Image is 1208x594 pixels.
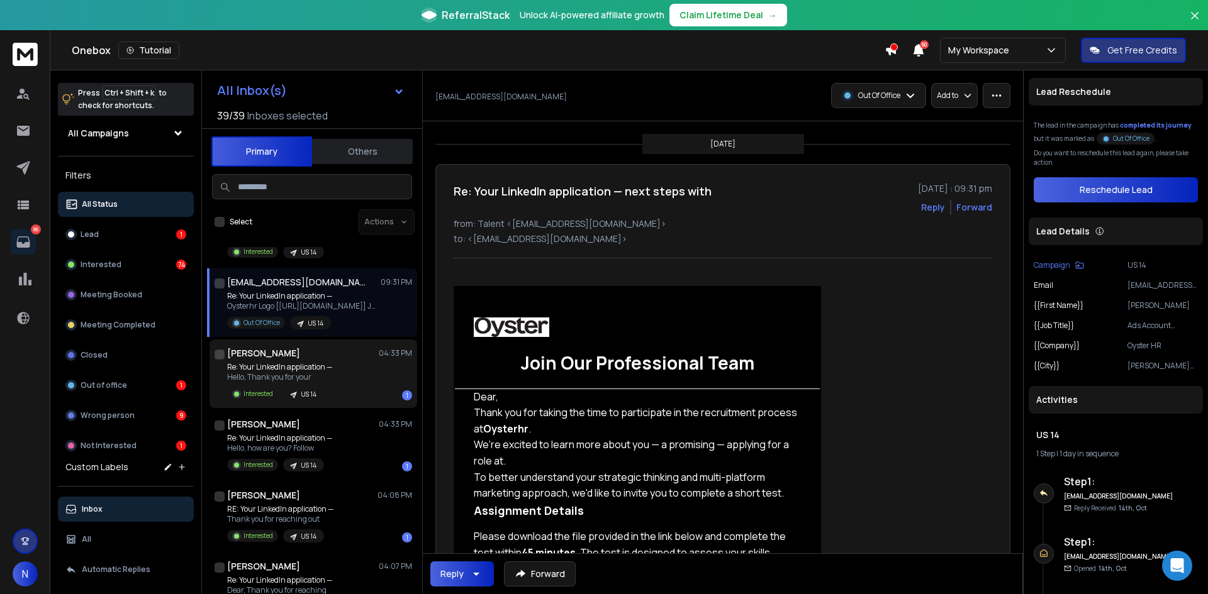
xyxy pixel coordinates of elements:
[1127,260,1198,270] p: US 14
[227,362,332,372] p: Re: Your LinkedIn application —
[1099,564,1127,573] span: 14th, Oct
[1127,280,1198,290] p: [EMAIL_ADDRESS][DOMAIN_NAME]
[227,560,300,573] h1: [PERSON_NAME]
[31,224,41,234] p: 86
[65,461,128,473] h3: Custom Labels
[243,318,280,327] p: Out Of Office
[454,217,992,230] p: from: Talent <[EMAIL_ADDRESS][DOMAIN_NAME]>
[243,389,273,399] p: Interested
[58,557,194,582] button: Automatic Replies
[1113,134,1149,143] p: Out Of Office
[474,349,801,376] h1: Join Our Professional Team
[1064,492,1174,501] h6: [EMAIL_ADDRESS][DOMAIN_NAME]
[312,138,413,165] button: Others
[1127,361,1198,371] p: [PERSON_NAME] [PERSON_NAME] [PERSON_NAME]
[103,85,156,100] span: Ctrl + Shift + k
[1034,260,1084,270] button: Campaign
[118,41,179,59] button: Tutorial
[301,461,316,470] p: US 14
[1034,321,1074,331] p: {{Job Title}}
[921,201,945,214] button: Reply
[435,92,567,102] p: [EMAIL_ADDRESS][DOMAIN_NAME]
[442,8,510,23] span: ReferralStack
[243,247,273,256] p: Interested
[207,78,415,103] button: All Inbox(s)
[58,527,194,552] button: All
[454,182,712,200] h1: Re: Your LinkedIn application — next steps with
[227,301,378,311] p: Oysterhr Logo [[URL][DOMAIN_NAME]] JOIN OUR PROFESSIONAL TEAM Dear, Thank
[227,489,300,502] h1: [PERSON_NAME]
[58,343,194,368] button: Closed
[1029,386,1203,414] div: Activities
[474,405,801,437] div: Thank you for taking the time to participate in the recruitment process at .
[13,561,38,586] button: N
[1162,551,1192,581] div: Open Intercom Messenger
[230,217,252,227] label: Select
[402,532,412,542] div: 1
[377,490,412,500] p: 04:08 PM
[918,182,992,195] p: [DATE] : 09:31 pm
[1034,121,1198,143] div: The lead in the campaign has but it was marked as .
[81,260,121,270] p: Interested
[1034,280,1053,290] p: Email
[1064,474,1174,489] h6: Step 1 :
[1064,534,1174,549] h6: Step 1 :
[247,108,328,123] h3: Inboxes selected
[72,41,885,59] div: Onebox
[58,192,194,217] button: All Status
[58,121,194,146] button: All Campaigns
[227,276,366,289] h1: [EMAIL_ADDRESS][DOMAIN_NAME]
[217,84,287,97] h1: All Inbox(s)
[948,44,1014,57] p: My Workspace
[474,437,801,469] div: We're excited to learn more about you — a promising — applying for a role at .
[81,350,108,360] p: Closed
[1127,300,1198,311] p: [PERSON_NAME]
[1074,503,1147,513] p: Reply Received
[58,252,194,277] button: Interested74
[58,222,194,247] button: Lead1
[474,317,549,337] img: Oysterhr Logo
[1060,448,1119,459] span: 1 day in sequence
[430,561,494,586] button: Reply
[956,201,992,214] div: Forward
[58,373,194,398] button: Out of office1
[176,380,186,390] div: 1
[301,390,316,399] p: US 14
[227,575,332,585] p: Re: Your LinkedIn application —
[379,561,412,571] p: 04:07 PM
[78,87,167,112] p: Press to check for shortcuts.
[227,372,332,382] p: Hello, Thank you for your
[58,167,194,184] h3: Filters
[858,91,900,101] p: Out Of Office
[1036,225,1090,238] p: Lead Details
[379,348,412,358] p: 04:33 PM
[381,277,412,287] p: 09:31 PM
[1036,429,1195,441] h1: US 14
[483,422,528,436] strong: Oysterhr
[176,229,186,239] div: 1
[82,534,91,544] p: All
[82,504,103,514] p: Inbox
[920,40,929,49] span: 50
[504,561,576,586] button: Forward
[710,139,735,149] p: [DATE]
[1036,448,1055,459] span: 1 Step
[217,108,245,123] span: 39 / 39
[1034,260,1070,270] p: Campaign
[522,546,576,559] strong: 45 minutes
[211,136,312,167] button: Primary
[1074,564,1127,573] p: Opened
[243,531,273,541] p: Interested
[1127,341,1198,351] p: Oyster HR
[1034,361,1060,371] p: {{City}}
[937,91,958,101] p: Add to
[1034,177,1198,202] button: Reschedule Lead
[1120,121,1192,129] span: completed its journey
[1036,449,1195,459] div: |
[58,312,194,338] button: Meeting Completed
[11,229,36,255] a: 86
[1034,300,1083,311] p: {{First Name}}
[301,532,316,541] p: US 14
[379,419,412,429] p: 04:33 PM
[81,410,135,421] p: Wrong person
